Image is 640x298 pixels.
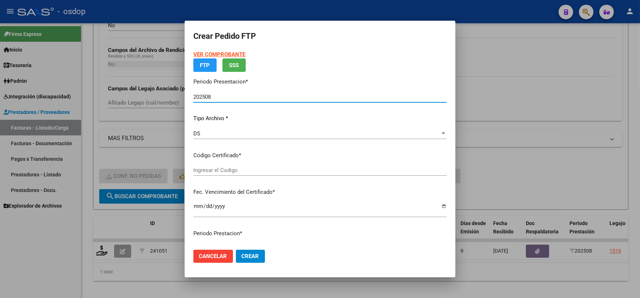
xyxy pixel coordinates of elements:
p: Fec. Vencimiento del Certificado [193,188,447,196]
button: FTP [193,58,217,72]
p: Codigo Certificado [193,151,447,160]
span: FTP [200,62,210,69]
p: Periodo Presentacion [193,78,447,86]
a: VER COMPROBANTE [193,51,245,58]
button: SSS [222,58,246,72]
span: Crear [242,253,259,260]
span: SSS [229,62,239,69]
h2: Crear Pedido FTP [193,29,447,43]
span: DS [193,130,200,137]
span: Cancelar [199,253,227,260]
p: Tipo Archivo * [193,114,447,123]
button: Cancelar [193,250,233,263]
p: Periodo Prestacion [193,229,447,238]
button: Crear [236,250,265,263]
